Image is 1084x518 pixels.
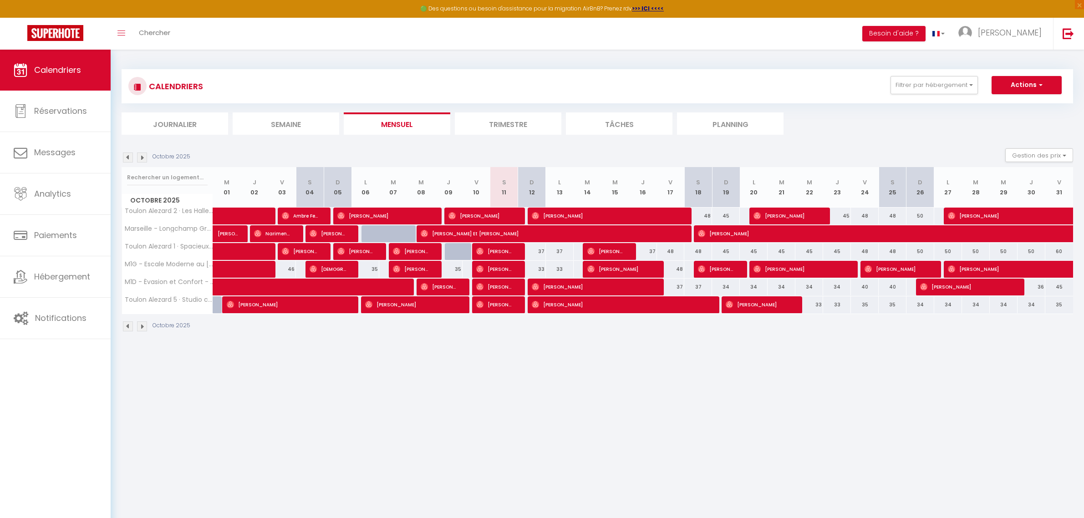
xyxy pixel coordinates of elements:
[566,112,672,135] li: Tâches
[233,112,339,135] li: Semaine
[421,225,680,242] span: [PERSON_NAME] Et [PERSON_NAME]
[296,167,324,208] th: 04
[476,243,513,260] span: [PERSON_NAME]
[934,167,962,208] th: 27
[490,167,518,208] th: 11
[518,243,546,260] div: 37
[990,296,1018,313] div: 34
[153,152,190,161] p: Octobre 2025
[629,243,657,260] div: 37
[558,178,561,187] abbr: L
[308,178,312,187] abbr: S
[906,208,934,224] div: 50
[1045,296,1073,313] div: 35
[952,18,1053,50] a: ... [PERSON_NAME]
[27,25,83,41] img: Super Booking
[768,243,795,260] div: 45
[123,296,214,303] span: Toulon Alezard 5 · Studio cozy près des [GEOGRAPHIC_DATA] et [GEOGRAPHIC_DATA]
[724,178,728,187] abbr: D
[1045,279,1073,295] div: 45
[632,5,664,12] a: >>> ICI <<<<
[851,208,879,224] div: 48
[753,178,755,187] abbr: L
[934,243,962,260] div: 50
[768,279,795,295] div: 34
[122,112,228,135] li: Journalier
[132,18,177,50] a: Chercher
[851,243,879,260] div: 48
[123,243,214,250] span: Toulon Alezard 1 · Spacieux T2 central près des [GEOGRAPHIC_DATA] et [GEOGRAPHIC_DATA]
[435,167,463,208] th: 09
[518,261,546,278] div: 33
[280,178,284,187] abbr: V
[435,261,463,278] div: 35
[629,167,657,208] th: 16
[123,279,214,285] span: M1D - Évasion et Confort - [GEOGRAPHIC_DATA]
[891,76,978,94] button: Filtrer par hébergement
[962,167,990,208] th: 28
[502,178,506,187] abbr: S
[612,178,618,187] abbr: M
[823,208,851,224] div: 45
[532,278,652,295] span: [PERSON_NAME]
[740,243,768,260] div: 45
[684,243,712,260] div: 48
[587,260,652,278] span: [PERSON_NAME]
[393,243,430,260] span: [PERSON_NAME] De Saint Aubin
[962,296,990,313] div: 34
[891,178,895,187] abbr: S
[1045,243,1073,260] div: 60
[851,167,879,208] th: 24
[418,178,424,187] abbr: M
[879,243,906,260] div: 48
[973,178,978,187] abbr: M
[862,26,926,41] button: Besoin d'aide ?
[213,225,241,243] a: [PERSON_NAME]
[934,296,962,313] div: 34
[1063,28,1074,39] img: logout
[344,112,450,135] li: Mensuel
[351,167,379,208] th: 06
[684,279,712,295] div: 37
[657,167,685,208] th: 17
[712,243,740,260] div: 45
[546,167,574,208] th: 13
[668,178,672,187] abbr: V
[879,167,906,208] th: 25
[698,260,735,278] span: [PERSON_NAME]
[657,279,685,295] div: 37
[365,296,458,313] span: [PERSON_NAME]
[865,260,929,278] span: [PERSON_NAME]
[224,178,229,187] abbr: M
[948,207,1074,224] span: [PERSON_NAME]
[795,243,823,260] div: 45
[532,296,707,313] span: [PERSON_NAME]
[364,178,367,187] abbr: L
[768,167,795,208] th: 21
[920,278,1013,295] span: [PERSON_NAME]
[227,296,347,313] span: [PERSON_NAME]
[122,194,213,207] span: Octobre 2025
[253,178,256,187] abbr: J
[1001,178,1006,187] abbr: M
[282,243,319,260] span: [PERSON_NAME]
[351,261,379,278] div: 35
[863,178,867,187] abbr: V
[393,260,430,278] span: [PERSON_NAME]
[990,167,1018,208] th: 29
[546,243,574,260] div: 37
[712,167,740,208] th: 19
[447,178,450,187] abbr: J
[740,279,768,295] div: 34
[34,147,76,158] span: Messages
[978,27,1042,38] span: [PERSON_NAME]
[641,178,645,187] abbr: J
[268,261,296,278] div: 46
[795,167,823,208] th: 22
[753,260,846,278] span: [PERSON_NAME]
[127,169,208,186] input: Rechercher un logement...
[585,178,590,187] abbr: M
[574,167,601,208] th: 14
[958,26,972,40] img: ...
[391,178,396,187] abbr: M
